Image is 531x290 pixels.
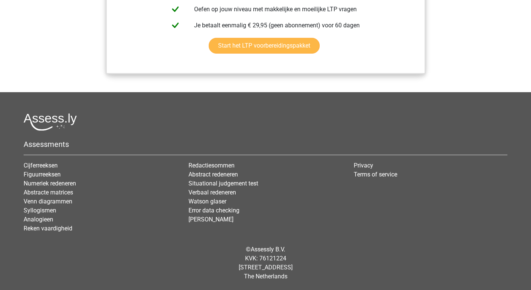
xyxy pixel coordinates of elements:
h5: Assessments [24,140,507,149]
a: Start het LTP voorbereidingspakket [209,38,320,54]
a: Privacy [354,162,373,169]
a: Terms of service [354,171,397,178]
img: Assessly logo [24,113,77,131]
a: Verbaal redeneren [188,189,236,196]
a: Analogieen [24,216,53,223]
a: Abstract redeneren [188,171,238,178]
a: Situational judgement test [188,180,258,187]
a: Error data checking [188,207,239,214]
a: Numeriek redeneren [24,180,76,187]
a: Cijferreeksen [24,162,58,169]
a: [PERSON_NAME] [188,216,233,223]
a: Watson glaser [188,198,226,205]
a: Syllogismen [24,207,56,214]
div: © KVK: 76121224 [STREET_ADDRESS] The Netherlands [18,239,513,287]
a: Venn diagrammen [24,198,72,205]
a: Reken vaardigheid [24,225,72,232]
a: Redactiesommen [188,162,235,169]
a: Abstracte matrices [24,189,73,196]
a: Assessly B.V. [251,246,285,253]
a: Figuurreeksen [24,171,61,178]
